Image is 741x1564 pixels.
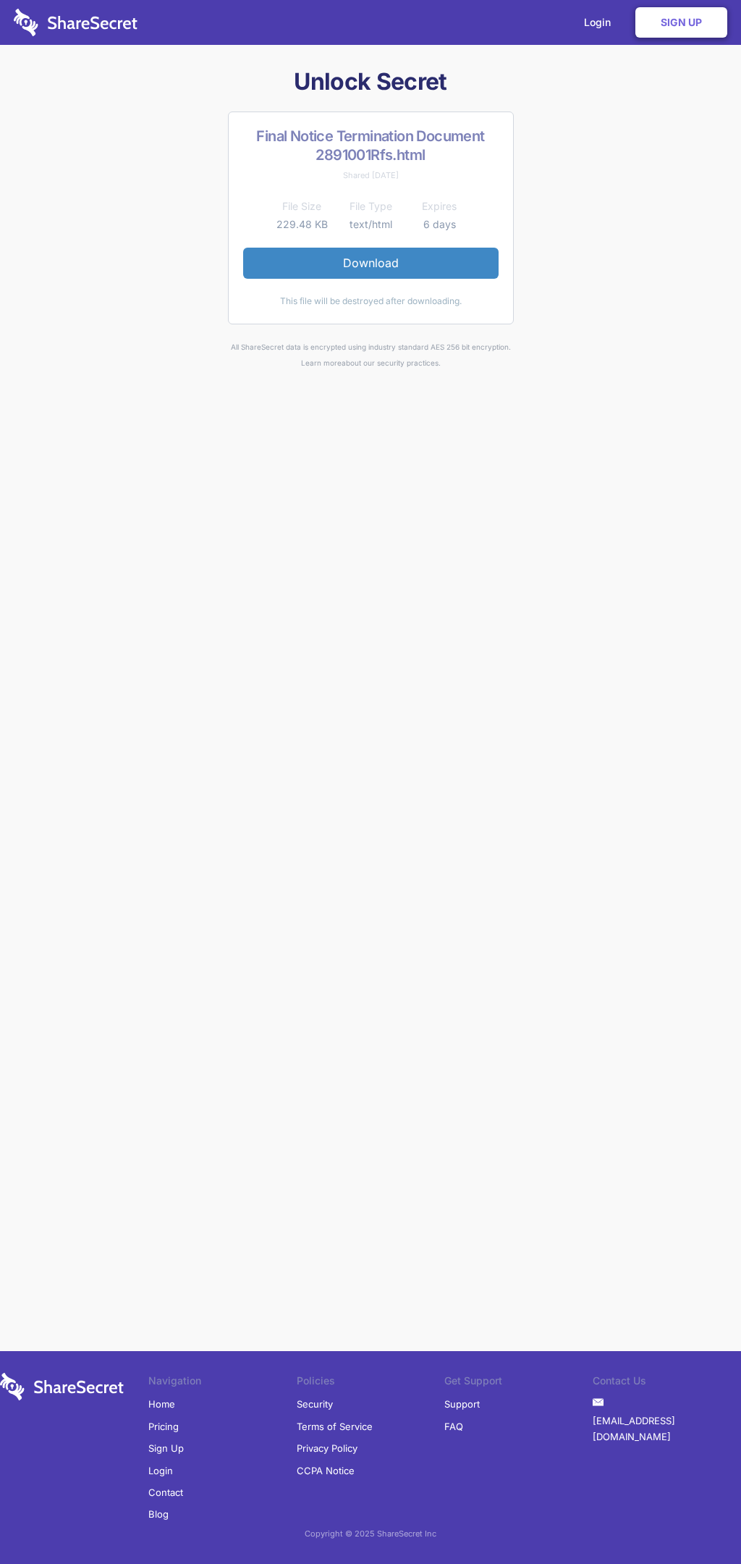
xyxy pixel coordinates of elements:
[243,248,499,278] a: Download
[444,1416,463,1437] a: FAQ
[593,1410,741,1448] a: [EMAIL_ADDRESS][DOMAIN_NAME]
[297,1393,333,1415] a: Security
[243,293,499,309] div: This file will be destroyed after downloading.
[148,1503,169,1525] a: Blog
[593,1373,741,1393] li: Contact Us
[297,1373,445,1393] li: Policies
[148,1393,175,1415] a: Home
[635,7,727,38] a: Sign Up
[297,1416,373,1437] a: Terms of Service
[336,198,405,215] th: File Type
[14,9,137,36] img: logo-wordmark-white-trans-d4663122ce5f474addd5e946df7df03e33cb6a1c49d2221995e7729f52c070b2.svg
[268,198,336,215] th: File Size
[301,358,342,367] a: Learn more
[148,1416,179,1437] a: Pricing
[336,216,405,233] td: text/html
[148,1373,297,1393] li: Navigation
[405,198,474,215] th: Expires
[243,127,499,164] h2: Final Notice Termination Document 2891001Rfs.html
[148,1437,184,1459] a: Sign Up
[268,216,336,233] td: 229.48 KB
[297,1460,355,1481] a: CCPA Notice
[148,1460,173,1481] a: Login
[243,167,499,183] div: Shared [DATE]
[148,1481,183,1503] a: Contact
[297,1437,357,1459] a: Privacy Policy
[444,1373,593,1393] li: Get Support
[405,216,474,233] td: 6 days
[444,1393,480,1415] a: Support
